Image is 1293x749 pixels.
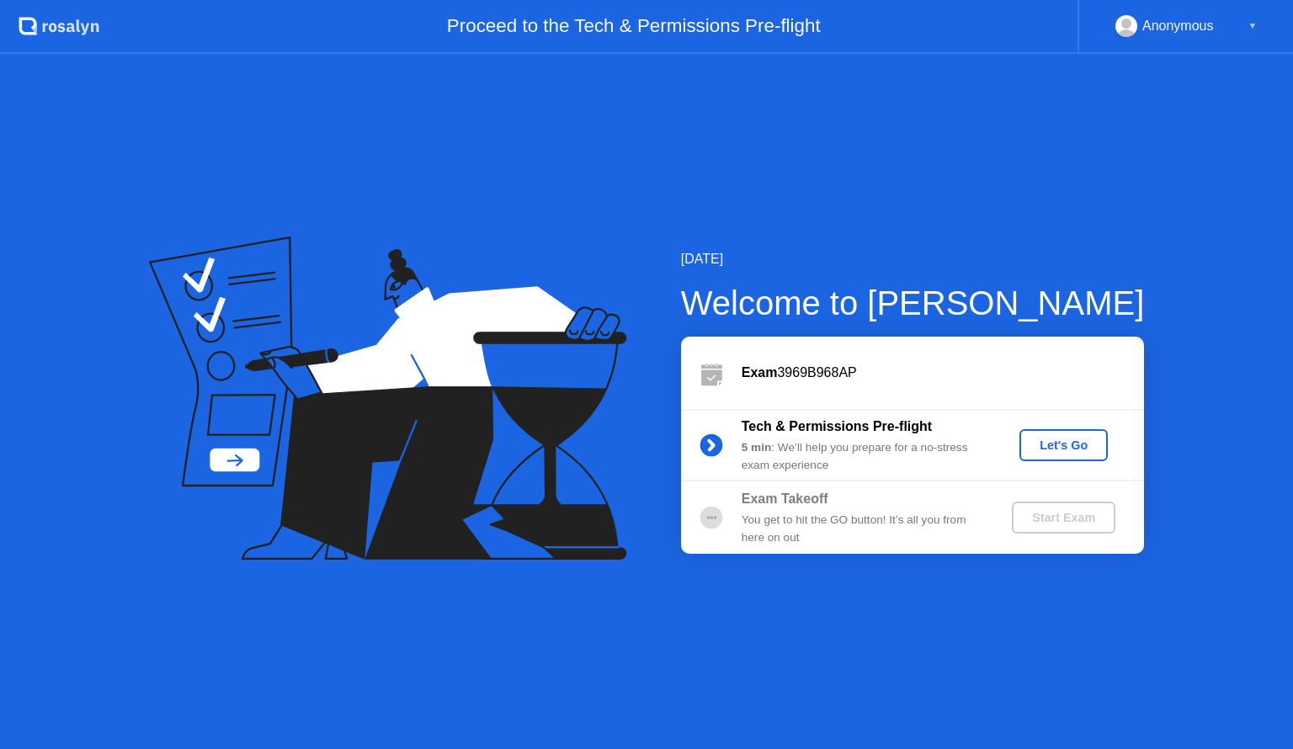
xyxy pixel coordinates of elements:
button: Let's Go [1019,429,1108,461]
button: Start Exam [1012,502,1115,534]
b: Exam Takeoff [742,491,828,506]
b: Exam [742,365,778,380]
b: Tech & Permissions Pre-flight [742,419,932,433]
b: 5 min [742,441,772,454]
div: [DATE] [681,249,1145,269]
div: Start Exam [1019,511,1109,524]
div: Anonymous [1142,15,1214,37]
div: Let's Go [1026,438,1101,452]
div: You get to hit the GO button! It’s all you from here on out [742,512,984,546]
div: ▼ [1248,15,1257,37]
div: : We’ll help you prepare for a no-stress exam experience [742,439,984,474]
div: Welcome to [PERSON_NAME] [681,278,1145,328]
div: 3969B968AP [742,363,1144,383]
